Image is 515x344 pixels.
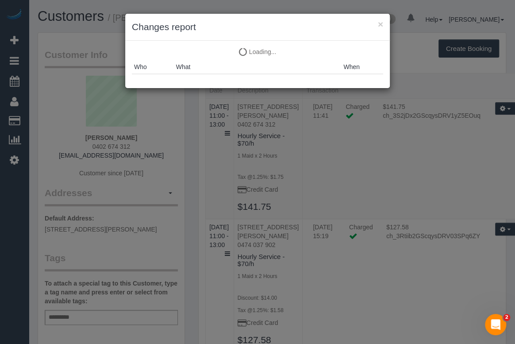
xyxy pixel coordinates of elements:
[132,60,174,74] th: Who
[378,19,383,29] button: ×
[503,314,510,321] span: 2
[485,314,506,335] iframe: Intercom live chat
[125,14,390,88] sui-modal: Changes report
[174,60,342,74] th: What
[132,20,383,34] h3: Changes report
[341,60,383,74] th: When
[132,47,383,56] p: Loading...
